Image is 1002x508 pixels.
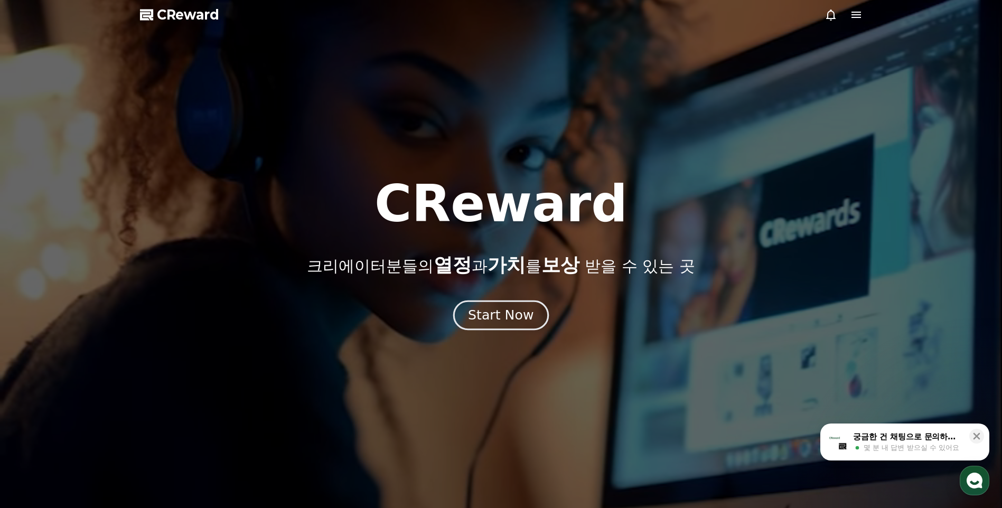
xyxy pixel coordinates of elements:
div: Start Now [468,306,533,324]
span: 홈 [33,351,40,359]
button: Start Now [453,300,549,331]
span: 대화 [97,351,109,360]
a: Start Now [455,312,547,322]
p: 크리에이터분들의 과 를 받을 수 있는 곳 [307,255,695,276]
a: 설정 [136,335,203,361]
a: CReward [140,6,219,23]
h1: CReward [374,178,628,229]
span: CReward [157,6,219,23]
span: 설정 [163,351,176,359]
a: 홈 [3,335,70,361]
span: 열정 [434,254,472,276]
span: 가치 [488,254,526,276]
a: 대화 [70,335,136,361]
span: 보상 [541,254,579,276]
